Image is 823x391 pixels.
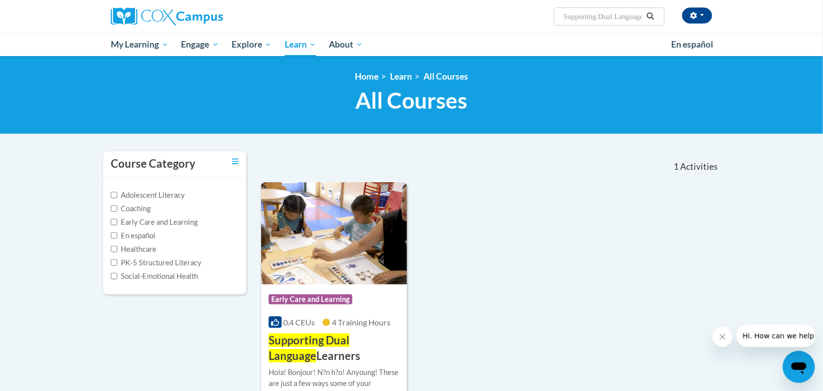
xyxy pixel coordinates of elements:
label: Healthcare [111,244,156,255]
a: Cox Campus [111,8,301,26]
span: Activities [680,161,718,172]
span: En español [671,39,713,50]
label: Adolescent Literacy [111,190,185,201]
input: Search Courses [563,11,643,23]
input: Checkbox for Options [111,273,117,279]
a: Home [355,71,378,82]
span: Explore [232,39,272,51]
label: PK-5 Structured Literacy [111,257,201,268]
span: 0.4 CEUs [283,317,315,327]
h3: Course Category [111,156,195,172]
input: Checkbox for Options [111,246,117,252]
a: En español [665,34,720,55]
label: Coaching [111,203,150,214]
button: Account Settings [682,8,712,24]
button: Search [643,11,658,23]
label: Early Care and Learning [111,217,197,228]
a: Toggle collapse [232,156,239,167]
a: Explore [225,33,278,56]
img: Cox Campus [111,8,223,26]
label: En español [111,230,155,241]
a: All Courses [424,71,468,82]
input: Checkbox for Options [111,219,117,225]
span: Early Care and Learning [269,294,352,304]
img: Course Logo [261,182,407,284]
a: About [323,33,370,56]
span: All Courses [356,87,468,114]
span: My Learning [111,39,168,51]
h3: Learners [269,333,399,364]
span: 4 Training Hours [332,317,390,327]
input: Checkbox for Options [111,205,117,212]
a: Learn [278,33,323,56]
a: Engage [175,33,226,56]
iframe: Button to launch messaging window [783,351,815,383]
input: Checkbox for Options [111,192,117,198]
span: 1 [674,161,679,172]
label: Social-Emotional Health [111,271,198,282]
input: Checkbox for Options [111,232,117,239]
iframe: Close message [713,327,733,347]
input: Checkbox for Options [111,259,117,266]
span: About [329,39,363,51]
div: Main menu [96,33,727,56]
span: Engage [181,39,219,51]
span: Learn [285,39,316,51]
span: Hi. How can we help? [6,7,81,15]
span: Supporting Dual Language [269,333,349,362]
a: Learn [390,71,412,82]
a: My Learning [104,33,175,56]
iframe: Message from company [737,325,815,347]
